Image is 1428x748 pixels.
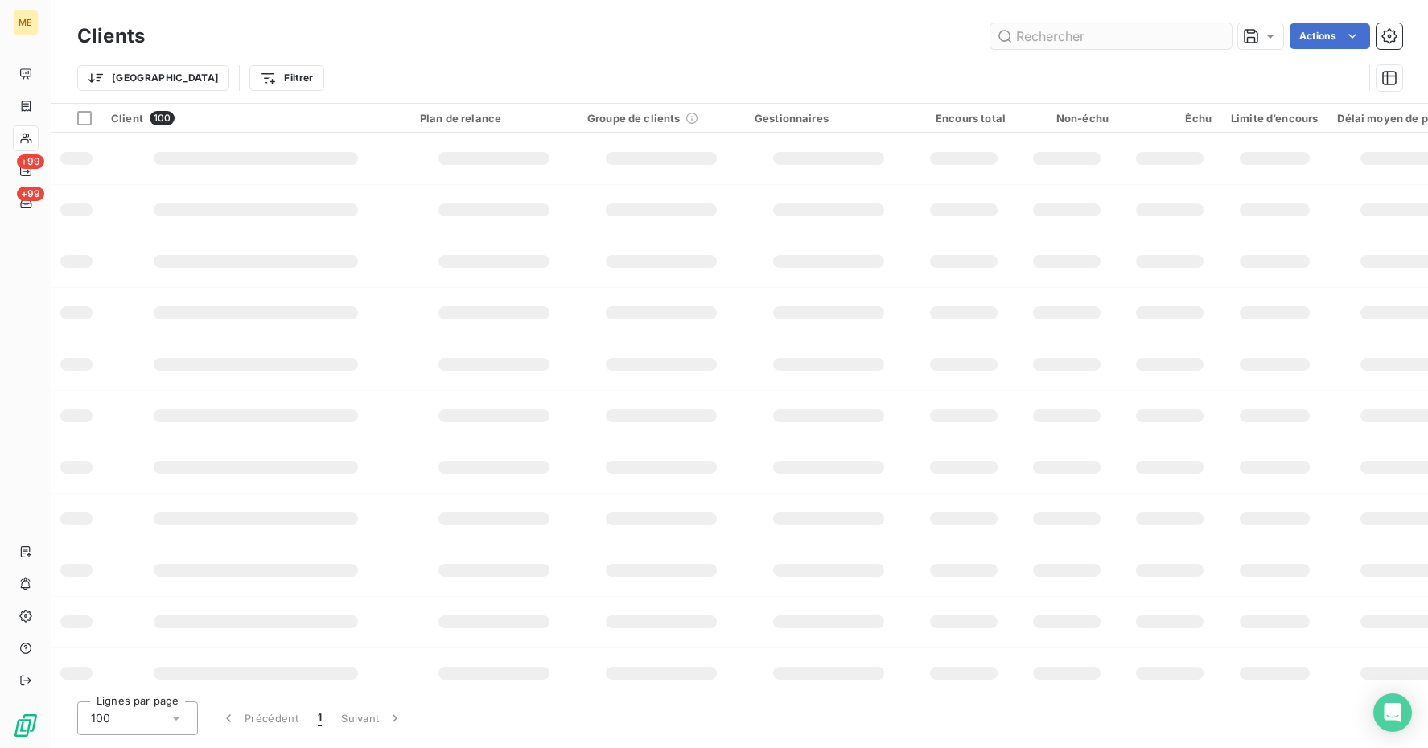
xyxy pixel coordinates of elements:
[13,10,39,35] div: ME
[249,65,323,91] button: Filtrer
[150,111,175,125] span: 100
[922,112,1006,125] div: Encours total
[331,701,413,735] button: Suivant
[318,710,322,726] span: 1
[77,22,145,51] h3: Clients
[587,112,681,125] span: Groupe de clients
[17,154,44,169] span: +99
[1128,112,1212,125] div: Échu
[1290,23,1370,49] button: Actions
[1373,693,1412,732] div: Open Intercom Messenger
[420,112,568,125] div: Plan de relance
[1025,112,1109,125] div: Non-échu
[13,158,38,183] a: +99
[13,713,39,738] img: Logo LeanPay
[990,23,1232,49] input: Rechercher
[211,701,308,735] button: Précédent
[13,190,38,216] a: +99
[77,65,229,91] button: [GEOGRAPHIC_DATA]
[17,187,44,201] span: +99
[1231,112,1318,125] div: Limite d’encours
[111,112,143,125] span: Client
[308,701,331,735] button: 1
[755,112,903,125] div: Gestionnaires
[91,710,110,726] span: 100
